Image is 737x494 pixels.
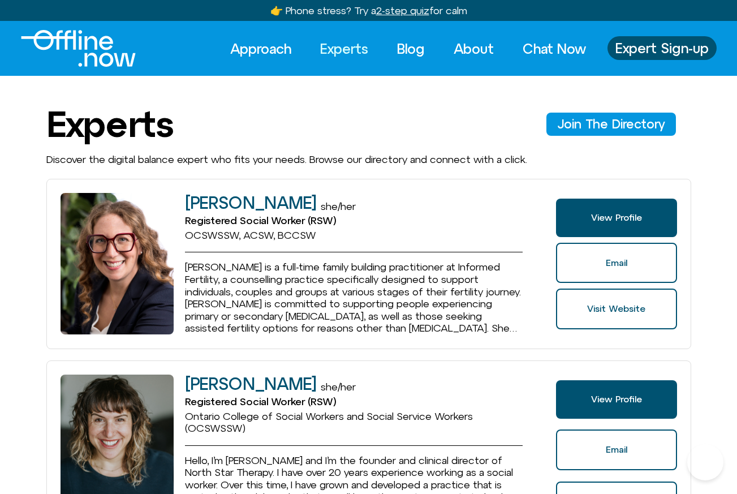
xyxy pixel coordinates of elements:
[321,200,356,212] span: she/her
[185,229,316,241] span: OCSWSSW, ACSW, BCCSW
[556,380,676,419] a: View Profile
[376,5,429,16] u: 2-step quiz
[556,429,676,470] a: Email
[606,258,627,268] span: Email
[607,36,717,60] a: Expert Sign-up
[606,445,627,455] span: Email
[21,30,136,67] img: offline.now
[185,396,336,407] span: Registered Social Worker (RSW)
[270,5,467,16] a: 👉 Phone stress? Try a2-step quizfor calm
[185,194,316,212] h2: [PERSON_NAME]
[321,381,356,393] span: she/her
[310,36,378,61] a: Experts
[591,213,642,223] span: View Profile
[185,410,473,435] span: Ontario College of Social Workers and Social Service Workers (OCSWSSW)
[556,243,676,283] a: Email
[387,36,435,61] a: Blog
[546,113,676,135] a: Join The Director
[46,153,527,165] span: Discover the digital balance expert who fits your needs. Browse our directory and connect with a ...
[185,375,316,393] h2: [PERSON_NAME]
[220,36,596,61] nav: Menu
[556,289,676,329] a: Website
[512,36,596,61] a: Chat Now
[687,444,723,480] iframe: Botpress
[185,261,523,334] p: [PERSON_NAME] is a full-time family building practitioner at Informed Fertility, a counselling pr...
[591,394,642,405] span: View Profile
[443,36,504,61] a: About
[220,36,301,61] a: Approach
[21,30,117,67] div: Logo
[46,104,173,144] h1: Experts
[587,304,645,314] span: Visit Website
[615,41,709,55] span: Expert Sign-up
[556,199,676,237] a: View Profile
[185,214,336,226] span: Registered Social Worker (RSW)
[558,117,665,131] span: Join The Directory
